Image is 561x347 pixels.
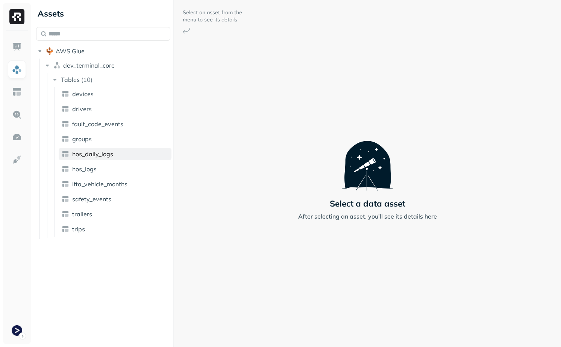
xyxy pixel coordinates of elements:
[72,150,113,158] span: hos_daily_logs
[59,103,171,115] a: drivers
[53,62,61,69] img: namespace
[36,45,170,57] button: AWS Glue
[12,325,22,336] img: Terminal Dev
[61,76,80,83] span: Tables
[36,8,170,20] div: Assets
[72,105,92,113] span: drivers
[63,62,115,69] span: dev_terminal_core
[12,42,22,52] img: Dashboard
[46,47,53,55] img: root
[81,76,92,83] p: ( 10 )
[62,225,69,233] img: table
[72,165,97,173] span: hos_logs
[62,150,69,158] img: table
[59,88,171,100] a: devices
[62,90,69,98] img: table
[12,155,22,164] img: Integrations
[59,178,171,190] a: ifta_vehicle_months
[44,59,171,71] button: dev_terminal_core
[56,47,85,55] span: AWS Glue
[62,165,69,173] img: table
[59,118,171,130] a: fault_code_events
[183,9,243,23] p: Select an asset from the menu to see its details
[330,198,405,209] p: Select a data asset
[72,135,92,143] span: groups
[9,9,24,24] img: Ryft
[72,225,85,233] span: trips
[59,148,171,160] a: hos_daily_logs
[12,110,22,119] img: Query Explorer
[59,163,171,175] a: hos_logs
[62,105,69,113] img: table
[62,180,69,188] img: table
[12,65,22,74] img: Assets
[72,120,123,128] span: fault_code_events
[51,74,171,86] button: Tables(10)
[298,212,437,221] p: After selecting an asset, you’ll see its details here
[62,195,69,203] img: table
[183,28,190,33] img: Arrow
[72,195,111,203] span: safety_events
[59,133,171,145] a: groups
[12,87,22,97] img: Asset Explorer
[59,223,171,235] a: trips
[342,126,393,191] img: Telescope
[62,210,69,218] img: table
[72,90,94,98] span: devices
[72,210,92,218] span: trailers
[62,120,69,128] img: table
[59,193,171,205] a: safety_events
[62,135,69,143] img: table
[59,208,171,220] a: trailers
[12,132,22,142] img: Optimization
[72,180,127,188] span: ifta_vehicle_months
